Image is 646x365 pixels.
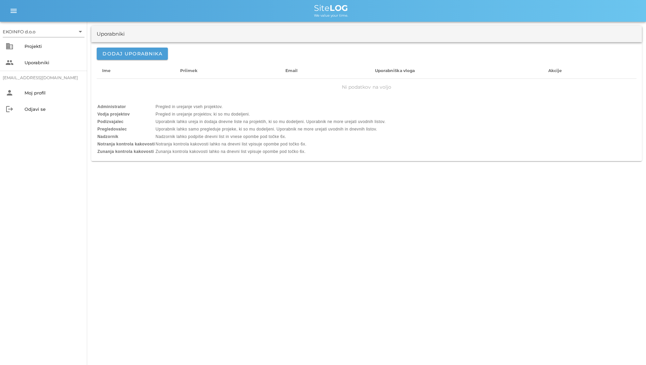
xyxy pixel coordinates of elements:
[5,58,14,67] i: people
[314,3,348,13] span: Site
[10,7,18,15] i: menu
[180,68,198,73] span: Priimek
[285,68,298,73] span: Email
[156,103,385,110] td: Pregled in urejanje vseh projektov.
[3,26,84,37] div: EKOINFO d.o.o
[330,3,348,13] b: LOG
[156,111,385,118] td: Pregled in urejanje projektov, ki so mu dodeljeni.
[97,79,636,95] td: Ni podatkov na voljo
[25,60,82,65] div: Uporabniki
[156,148,385,155] td: Zunanja kontrola kakovosti lahko na dnevni list vpisuje opombe pod točko 6x.
[5,105,14,113] i: logout
[543,63,636,79] th: Akcije: Ni razvrščeno. Aktivirajte za naraščajoče razvrščanje.
[548,68,562,73] span: Akcije
[97,30,125,38] div: Uporabniki
[175,63,280,79] th: Priimek: Ni razvrščeno. Aktivirajte za naraščajoče razvrščanje.
[375,68,415,73] span: Uporabniška vloga
[97,48,168,60] button: Dodaj uporabnika
[369,63,543,79] th: Uporabniška vloga: Ni razvrščeno. Aktivirajte za naraščajoče razvrščanje.
[97,119,124,124] b: Podizvajalec
[97,112,130,117] b: Vodja projektov
[3,29,35,35] div: EKOINFO d.o.o
[314,13,348,18] span: We value your time.
[97,63,175,79] th: Ime: Ni razvrščeno. Aktivirajte za naraščajoče razvrščanje.
[25,90,82,95] div: Moj profil
[97,127,127,132] b: Pregledovalec
[97,149,154,154] b: Zunanja kontrola kakovosti
[97,104,126,109] b: Administrator
[97,142,155,146] b: Notranja kontrola kakovosti
[156,141,385,147] td: Notranja kontrola kakovosti lahko na dnevni list vpisuje opombe pod točko 6x.
[102,68,111,73] span: Ime
[156,118,385,125] td: Uporabnik lahko ureja in dodaja dnevne liste na projektih, ki so mu dodeljeni. Uporabnik ne more ...
[76,28,84,36] i: arrow_drop_down
[25,44,82,49] div: Projekti
[102,51,162,57] span: Dodaj uporabnika
[25,106,82,112] div: Odjavi se
[280,63,369,79] th: Email: Ni razvrščeno. Aktivirajte za naraščajoče razvrščanje.
[5,89,14,97] i: person
[156,133,385,140] td: Nadzornik lahko podpiše dnevni list in vnese opombe pod točke 6x.
[97,134,119,139] b: Nadzornik
[5,42,14,50] i: business
[156,126,385,133] td: Uporabnik lahko samo pregleduje projeke, ki so mu dodeljeni. Uporabnik ne more urejati uvodnih in...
